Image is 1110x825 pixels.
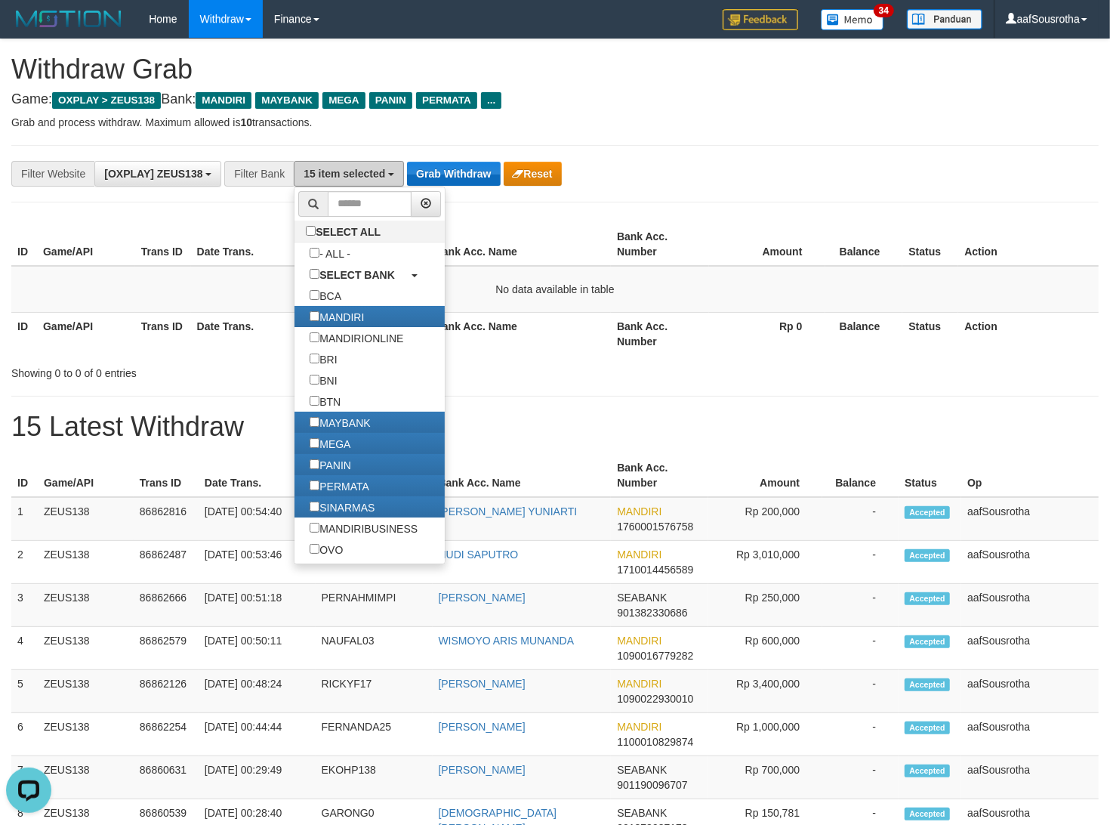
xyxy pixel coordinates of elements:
span: MANDIRI [196,92,251,109]
th: Bank Acc. Name [433,454,612,497]
th: Bank Acc. Number [611,312,709,355]
span: PANIN [369,92,412,109]
input: MAYBANK [310,417,319,427]
img: MOTION_logo.png [11,8,126,30]
input: MEGA [310,438,319,448]
td: - [822,627,899,670]
td: Rp 3,400,000 [708,670,822,713]
div: Showing 0 to 0 of 0 entries [11,360,452,381]
input: BNI [310,375,319,385]
td: FERNANDA25 [316,713,433,756]
td: 86862126 [134,670,199,713]
img: Feedback.jpg [723,9,798,30]
input: - ALL - [310,248,319,258]
td: Rp 600,000 [708,627,822,670]
span: Accepted [905,721,950,734]
th: Action [958,312,1099,355]
td: 1 [11,497,38,541]
label: PANIN [294,454,366,475]
input: BCA [310,290,319,300]
span: MEGA [322,92,365,109]
th: Amount [709,223,825,266]
strong: 10 [240,116,252,128]
th: Date Trans. [191,223,310,266]
td: [DATE] 00:54:40 [199,497,316,541]
input: PERMATA [310,480,319,490]
td: - [822,670,899,713]
a: WISMOYO ARIS MUNANDA [439,635,575,647]
th: Game/API [37,312,135,355]
span: MAYBANK [255,92,319,109]
td: ZEUS138 [38,627,134,670]
td: Rp 3,010,000 [708,541,822,584]
span: Copy 1100010829874 to clipboard [617,736,693,748]
h1: Withdraw Grab [11,54,1099,85]
a: SELECT BANK [294,264,445,285]
input: PANIN [310,459,319,469]
td: ZEUS138 [38,541,134,584]
td: ZEUS138 [38,497,134,541]
th: Game/API [38,454,134,497]
span: 15 item selected [304,168,385,180]
td: aafSousrotha [961,541,1099,584]
label: PERMATA [294,475,384,496]
th: Balance [825,223,903,266]
input: OVO [310,544,319,554]
span: Accepted [905,549,950,562]
p: Grab and process withdraw. Maximum allowed is transactions. [11,115,1099,130]
a: HUDI SAPUTRO [439,548,519,561]
label: MANDIRI [294,306,379,327]
label: MANDIRIONLINE [294,327,418,348]
span: Accepted [905,592,950,605]
th: ID [11,312,37,355]
a: [PERSON_NAME] YUNIARTI [439,505,578,518]
td: aafSousrotha [961,713,1099,756]
span: MANDIRI [617,721,661,733]
th: Action [958,223,1099,266]
td: 86862816 [134,497,199,541]
label: BCA [294,285,356,306]
td: 6 [11,713,38,756]
th: Date Trans. [191,312,310,355]
td: ZEUS138 [38,670,134,713]
td: [DATE] 00:44:44 [199,713,316,756]
span: MANDIRI [617,548,661,561]
th: Date Trans. [199,454,316,497]
span: Accepted [905,808,950,820]
span: ... [481,92,501,109]
td: Rp 700,000 [708,756,822,799]
span: PERMATA [416,92,477,109]
input: MANDIRIBUSINESS [310,523,319,533]
img: Button%20Memo.svg [821,9,884,30]
td: aafSousrotha [961,584,1099,627]
span: MANDIRI [617,505,661,518]
th: ID [11,223,37,266]
button: Open LiveChat chat widget [6,6,51,51]
label: SINARMAS [294,496,390,518]
span: Copy 1090022930010 to clipboard [617,693,693,705]
span: Copy 901382330686 to clipboard [617,607,687,619]
td: - [822,584,899,627]
span: Copy 901190096707 to clipboard [617,779,687,791]
td: Rp 1,000,000 [708,713,822,756]
a: [PERSON_NAME] [439,678,526,690]
span: SEABANK [617,592,667,604]
input: BRI [310,354,319,363]
td: No data available in table [11,266,1099,313]
div: Filter Bank [224,161,294,187]
label: BTN [294,391,356,412]
th: Status [902,223,958,266]
td: [DATE] 00:50:11 [199,627,316,670]
td: 86862254 [134,713,199,756]
td: 86862666 [134,584,199,627]
input: MANDIRIONLINE [310,332,319,342]
td: ZEUS138 [38,713,134,756]
th: Status [899,454,961,497]
th: Bank Acc. Number [611,223,709,266]
td: 86862579 [134,627,199,670]
span: OXPLAY > ZEUS138 [52,92,161,109]
span: 34 [874,4,894,17]
label: MAYBANK [294,412,385,433]
td: [DATE] 00:51:18 [199,584,316,627]
td: 5 [11,670,38,713]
